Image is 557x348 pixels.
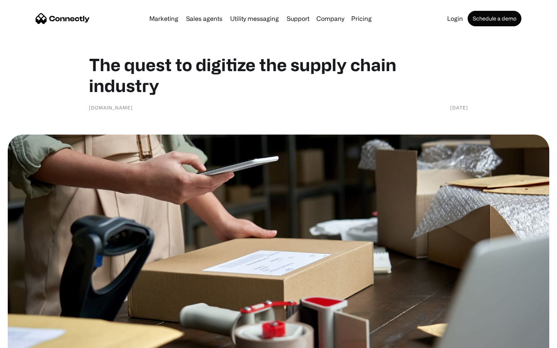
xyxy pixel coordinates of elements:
[284,15,313,22] a: Support
[468,11,521,26] a: Schedule a demo
[183,15,226,22] a: Sales agents
[146,15,181,22] a: Marketing
[450,104,468,111] div: [DATE]
[348,15,375,22] a: Pricing
[8,334,46,345] aside: Language selected: English
[89,54,468,96] h1: The quest to digitize the supply chain industry
[15,334,46,345] ul: Language list
[316,13,344,24] div: Company
[89,104,133,111] div: [DOMAIN_NAME]
[227,15,282,22] a: Utility messaging
[444,15,466,22] a: Login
